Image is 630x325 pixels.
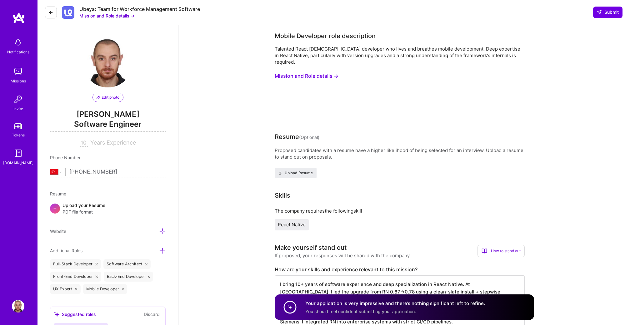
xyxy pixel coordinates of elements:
img: bell [12,36,24,49]
div: Back-End Developer [104,272,153,282]
div: How to stand out [477,245,525,257]
div: [DOMAIN_NAME] [3,160,33,166]
button: Mission and Role details → [79,12,135,19]
span: Years Experience [90,139,136,146]
input: XX [80,139,88,147]
span: (Optional) [299,135,319,140]
a: User Avatar [10,300,26,313]
img: User Avatar [12,300,24,313]
i: icon Close [122,288,124,290]
i: icon Close [96,275,98,278]
span: Additional Roles [50,248,82,253]
div: Make yourself stand out [275,243,347,252]
div: Software Architect [103,259,151,269]
div: Tokens [12,132,25,138]
i: icon Close [148,275,150,278]
i: icon SendLight [597,10,602,15]
img: Invite [12,93,24,106]
div: Front-End Developer [50,272,101,282]
div: Upload your Resume [62,202,105,215]
i: icon PencilPurple [97,96,100,99]
div: Ubeya: Team for Workforce Management Software [79,6,200,12]
span: Resume [50,191,66,196]
span: [PERSON_NAME] [50,110,166,119]
button: Mission and Role details → [275,70,338,82]
div: Suggested roles [54,311,96,318]
span: Submit [597,9,619,15]
img: User Avatar [83,37,133,87]
div: Skills [275,191,290,200]
img: tokens [14,123,22,129]
span: Edit photo [97,95,119,100]
button: Edit photo [92,93,123,102]
button: Discard [142,311,162,318]
span: Software Engineer [50,119,166,132]
i: icon SuggestedTeams [54,312,59,317]
i: icon LeftArrowDark [48,10,53,15]
div: Proposed candidates with a resume have a higher likelihood of being selected for an interview. Up... [275,147,525,160]
i: icon BookOpen [482,248,487,254]
img: teamwork [12,65,24,78]
button: Submit [593,7,622,18]
span: PDF file format [62,209,105,215]
label: How are your skills and experience relevant to this mission? [275,266,525,273]
div: Invite [13,106,23,112]
i: icon Close [95,263,98,265]
div: +Upload your ResumePDF file format [50,202,166,215]
span: + [53,204,57,211]
div: Full-Stack Developer [50,259,101,269]
div: The company requires the following skill [275,208,525,214]
div: If proposed, your responses will be shared with the company. [275,252,411,259]
h4: Your application is very impressive and there’s nothing significant left to refine. [305,300,485,307]
img: Company Logo [62,6,74,19]
div: Talented React [DEMOGRAPHIC_DATA] developer who lives and breathes mobile development. Deep exper... [275,46,525,65]
button: Upload Resume [275,168,317,178]
i: icon Close [75,288,77,290]
span: Phone Number [50,155,81,160]
span: Upload Resume [278,170,313,176]
input: +1 (000) 000-0000 [69,163,166,181]
div: Resume [275,132,319,142]
span: You should feel confident submitting your application. [305,308,416,314]
div: Missions [11,78,26,84]
div: Mobile Developer [83,284,127,294]
span: Website [50,229,66,234]
i: icon Close [145,263,148,265]
img: logo [12,12,25,24]
span: React Native [278,222,306,228]
img: guide book [12,147,24,160]
div: Mobile Developer role description [275,31,376,41]
div: Notifications [7,49,29,55]
div: UX Expert [50,284,81,294]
